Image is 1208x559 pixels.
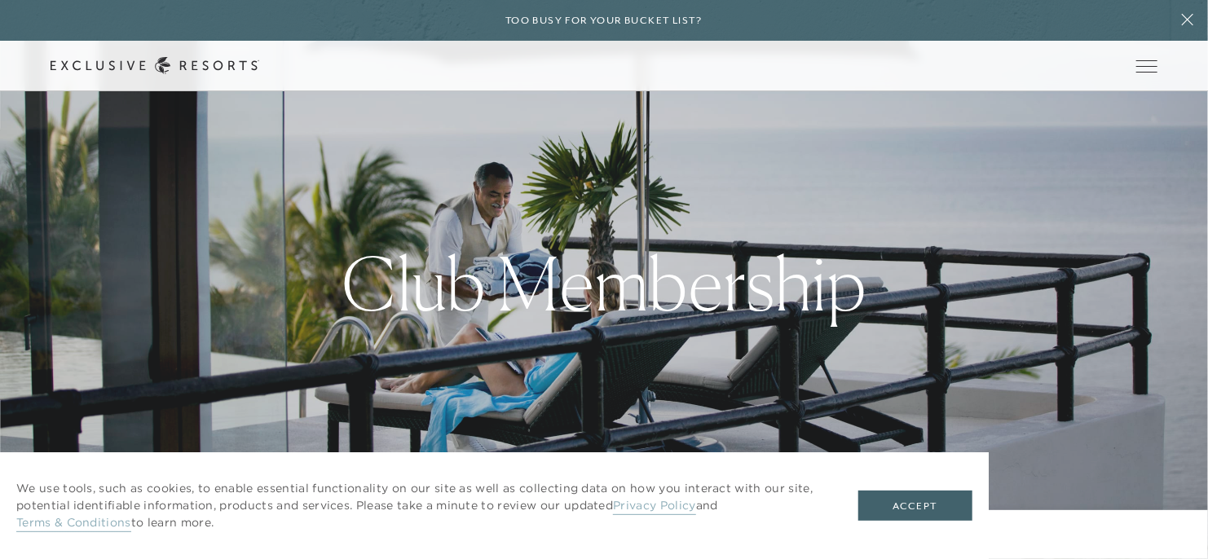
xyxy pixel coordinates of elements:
h6: Too busy for your bucket list? [505,13,703,29]
button: Accept [858,491,972,522]
p: We use tools, such as cookies, to enable essential functionality on our site as well as collectin... [16,480,826,531]
button: Open navigation [1136,60,1157,72]
h1: Club Membership [342,247,866,320]
a: Terms & Conditions [16,515,131,532]
a: Privacy Policy [613,498,695,515]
